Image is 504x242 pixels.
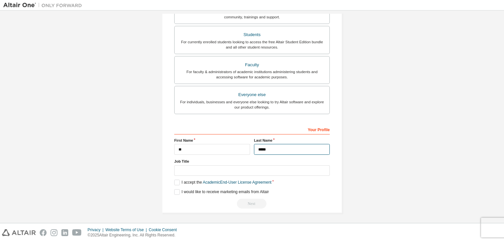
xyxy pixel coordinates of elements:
label: Last Name [254,138,330,143]
div: Read and acccept EULA to continue [174,199,330,209]
div: For individuals, businesses and everyone else looking to try Altair software and explore our prod... [178,99,325,110]
div: Students [178,30,325,39]
img: linkedin.svg [61,229,68,236]
div: Privacy [88,227,105,232]
img: instagram.svg [51,229,57,236]
p: © 2025 Altair Engineering, Inc. All Rights Reserved. [88,232,181,238]
div: Everyone else [178,90,325,99]
img: Altair One [3,2,85,9]
div: Website Terms of Use [105,227,149,232]
label: I accept the [174,180,271,185]
div: Faculty [178,60,325,70]
a: Academic End-User License Agreement [203,180,271,185]
label: First Name [174,138,250,143]
label: I would like to receive marketing emails from Altair [174,189,269,195]
div: For currently enrolled students looking to access the free Altair Student Edition bundle and all ... [178,39,325,50]
div: For faculty & administrators of academic institutions administering students and accessing softwa... [178,69,325,80]
img: altair_logo.svg [2,229,36,236]
img: youtube.svg [72,229,82,236]
div: Your Profile [174,124,330,134]
div: Cookie Consent [149,227,180,232]
img: facebook.svg [40,229,47,236]
div: For existing customers looking to access software downloads, HPC resources, community, trainings ... [178,9,325,20]
label: Job Title [174,159,330,164]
